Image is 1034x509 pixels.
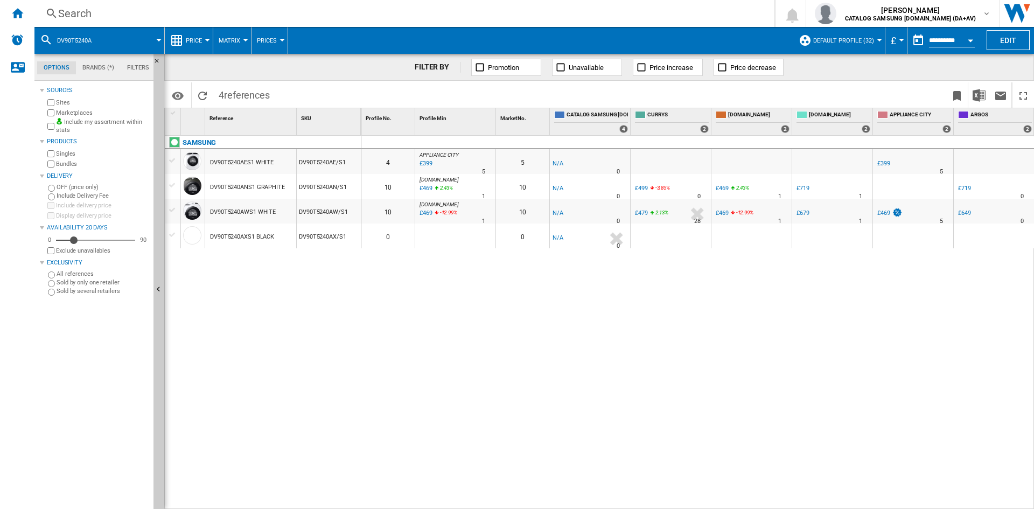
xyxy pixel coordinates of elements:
div: Delivery Time : 5 days [940,166,943,177]
span: [DOMAIN_NAME] [809,111,870,120]
div: Delivery Time : 0 day [617,216,620,227]
span: Matrix [219,37,240,44]
div: 0 [496,224,549,248]
div: ARGOS 2 offers sold by ARGOS [956,108,1034,135]
span: Market No. [500,115,526,121]
div: [DOMAIN_NAME] 2 offers sold by AMAZON.CO.UK [714,108,792,135]
span: Profile Min [420,115,446,121]
div: Delivery [47,172,149,180]
span: Promotion [488,64,519,72]
md-tab-item: Brands (*) [76,61,121,74]
div: DV90T5240AX/S1 [297,224,361,248]
span: DV90T5240A [57,37,92,44]
div: Delivery Time : 1 day [778,191,781,202]
div: N/A [553,233,563,243]
span: Profile No. [366,115,392,121]
span: Price decrease [730,64,776,72]
div: 2 offers sold by APPLIANCE CITY [942,125,951,133]
span: APPLIANCE CITY [420,152,459,158]
md-menu: Currency [885,27,907,54]
span: Price increase [649,64,693,72]
div: Delivery Time : 0 day [617,166,620,177]
div: DV90T5240AES1 WHITE [210,150,274,175]
div: 10 [496,199,549,224]
span: 2.43 [736,185,746,191]
div: 2 offers sold by CURRYS [700,125,709,133]
input: All references [48,271,55,278]
label: Display delivery price [56,212,149,220]
div: £479 [635,210,648,217]
div: Profile Min Sort None [417,108,495,125]
button: Matrix [219,27,246,54]
div: Sort None [183,108,205,125]
div: CATALOG SAMSUNG [DOMAIN_NAME] (DA+AV) 4 offers sold by CATALOG SAMSUNG UK.IE (DA+AV) [552,108,630,135]
input: Include my assortment within stats [47,120,54,133]
span: references [224,89,270,101]
div: Delivery Time : 0 day [617,241,620,252]
button: DV90T5240A [57,27,102,54]
button: Prices [257,27,282,54]
button: Open calendar [961,29,980,48]
div: 2 offers sold by AMAZON.CO.UK [781,125,790,133]
div: Sort None [498,108,549,125]
span: [PERSON_NAME] [845,5,976,16]
div: £649 [958,210,971,217]
input: Bundles [47,161,54,168]
button: Hide [153,54,166,73]
md-slider: Availability [56,235,135,246]
button: Bookmark this report [946,82,968,108]
div: £399 [877,160,890,167]
div: 4 offers sold by CATALOG SAMSUNG UK.IE (DA+AV) [619,125,628,133]
div: 5 [496,149,549,174]
div: 10 [361,199,415,224]
div: Delivery Time : 1 day [482,191,485,202]
button: Maximize [1012,82,1034,108]
div: Default profile (32) [799,27,879,54]
span: 2.43 [440,185,450,191]
i: % [735,208,742,221]
label: Include delivery price [56,201,149,210]
div: 2 offers sold by ARGOS [1023,125,1032,133]
div: £399 [876,158,890,169]
input: Marketplaces [47,109,54,116]
div: FILTER BY [415,62,460,73]
div: [DOMAIN_NAME] 2 offers sold by AO.COM [794,108,872,135]
div: £469 [714,208,729,219]
div: £719 [797,185,809,192]
img: mysite-bg-18x18.png [56,118,62,124]
div: £499 [635,185,648,192]
div: 10 [496,174,549,199]
span: CATALOG SAMSUNG [DOMAIN_NAME] (DA+AV) [567,111,628,120]
button: Promotion [471,59,541,76]
div: Last updated : Thursday, 4 September 2025 06:03 [418,158,432,169]
div: £499 [633,183,648,194]
div: 0 [45,236,54,244]
div: £469 [877,210,890,217]
div: Delivery Time : 0 day [697,191,701,202]
input: Display delivery price [47,212,54,219]
div: CURRYS 2 offers sold by CURRYS [633,108,711,135]
button: £ [891,27,902,54]
div: Exclusivity [47,259,149,267]
span: -3.85 [655,185,667,191]
div: Market No. Sort None [498,108,549,125]
span: APPLIANCE CITY [890,111,951,120]
span: [DOMAIN_NAME] [420,177,459,183]
input: Include Delivery Fee [48,193,55,200]
img: excel-24x24.png [973,89,986,102]
div: Delivery Time : 0 day [617,191,620,202]
div: N/A [553,158,563,169]
div: Search [58,6,746,21]
div: £649 [956,208,971,219]
div: Availability 20 Days [47,224,149,232]
div: Products [47,137,149,146]
div: £469 [714,183,729,194]
i: % [735,183,742,196]
span: 4 [213,82,275,105]
div: N/A [553,183,563,194]
label: Sites [56,99,149,107]
div: DV90T5240A [40,27,159,54]
input: Display delivery price [47,247,54,254]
